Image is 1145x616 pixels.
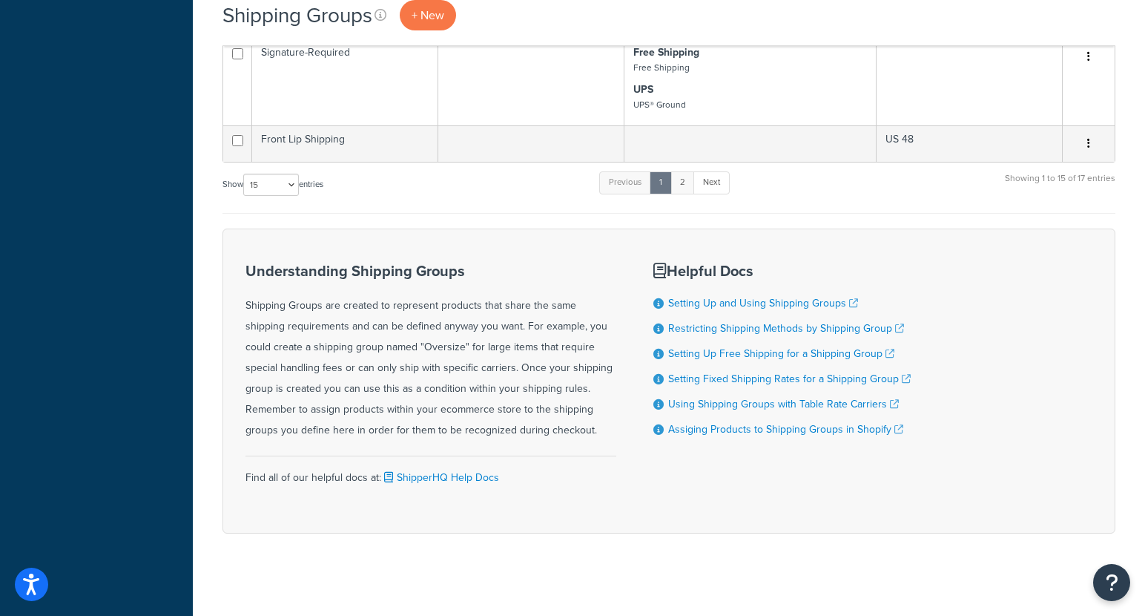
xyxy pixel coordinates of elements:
a: Next [693,171,730,194]
a: ShipperHQ Help Docs [381,470,499,485]
td: Front Lip Shipping [252,125,438,162]
h3: Helpful Docs [653,263,911,279]
a: Restricting Shipping Methods by Shipping Group [668,321,904,336]
h1: Shipping Groups [222,1,372,30]
strong: UPS [633,82,653,97]
a: 1 [650,171,672,194]
h3: Understanding Shipping Groups [245,263,616,279]
a: Previous [599,171,651,194]
div: Find all of our helpful docs at: [245,456,616,488]
a: Setting Up and Using Shipping Groups [668,295,858,311]
td: Signature-Required [252,39,438,125]
button: Open Resource Center [1093,564,1130,601]
a: Using Shipping Groups with Table Rate Carriers [668,396,899,412]
td: US 48 [877,125,1063,162]
a: Setting Fixed Shipping Rates for a Shipping Group [668,371,911,387]
div: Showing 1 to 15 of 17 entries [1005,170,1115,202]
small: Free Shipping [633,61,690,74]
small: UPS® Ground [633,98,686,111]
div: Shipping Groups are created to represent products that share the same shipping requirements and c... [245,263,616,441]
a: Setting Up Free Shipping for a Shipping Group [668,346,894,361]
label: Show entries [222,174,323,196]
span: + New [412,7,444,24]
select: Showentries [243,174,299,196]
a: 2 [670,171,695,194]
a: Assiging Products to Shipping Groups in Shopify [668,422,903,437]
strong: Free Shipping [633,45,699,60]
